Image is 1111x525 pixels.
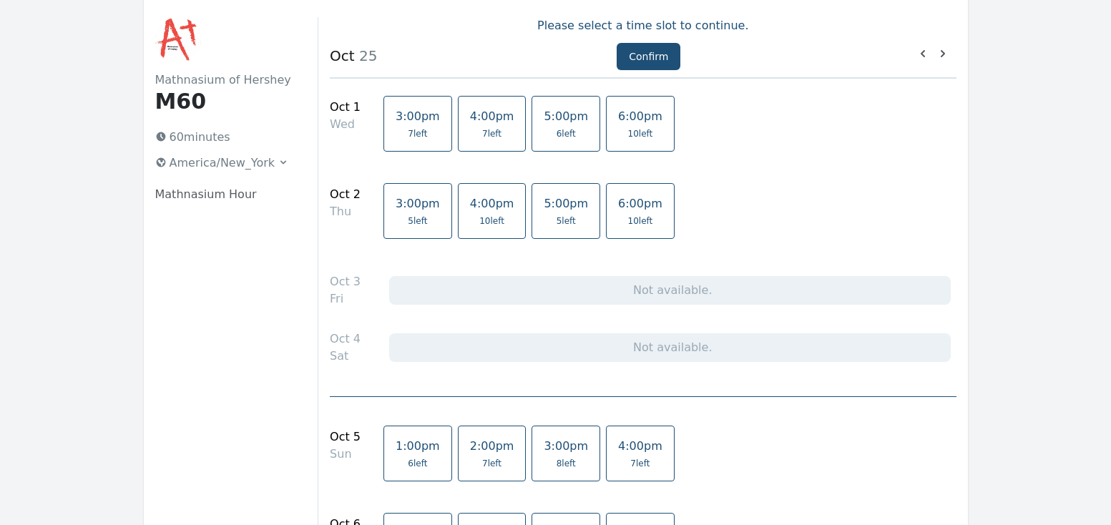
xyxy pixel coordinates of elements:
[330,203,361,220] div: Thu
[557,458,576,469] span: 8 left
[355,47,378,64] span: 25
[330,290,361,308] div: Fri
[557,215,576,227] span: 5 left
[630,458,650,469] span: 7 left
[330,99,361,116] div: Oct 1
[155,89,295,114] h1: M60
[150,152,295,175] button: America/New_York
[482,458,501,469] span: 7 left
[330,186,361,203] div: Oct 2
[470,439,514,453] span: 2:00pm
[330,428,361,446] div: Oct 5
[330,47,355,64] strong: Oct
[155,17,201,63] img: Mathnasium of Hershey
[479,215,504,227] span: 10 left
[628,128,653,139] span: 10 left
[618,197,662,210] span: 6:00pm
[155,186,295,203] p: Mathnasium Hour
[618,109,662,123] span: 6:00pm
[544,439,588,453] span: 3:00pm
[155,72,295,89] h2: Mathnasium of Hershey
[628,215,653,227] span: 10 left
[617,43,680,70] button: Confirm
[408,215,427,227] span: 5 left
[389,276,950,305] div: Not available.
[330,273,361,290] div: Oct 3
[330,330,361,348] div: Oct 4
[557,128,576,139] span: 6 left
[330,17,956,34] p: Please select a time slot to continue.
[470,109,514,123] span: 4:00pm
[470,197,514,210] span: 4:00pm
[482,128,501,139] span: 7 left
[544,109,588,123] span: 5:00pm
[396,439,440,453] span: 1:00pm
[396,197,440,210] span: 3:00pm
[389,333,950,362] div: Not available.
[408,458,427,469] span: 6 left
[150,126,295,149] p: 60 minutes
[408,128,427,139] span: 7 left
[330,446,361,463] div: Sun
[330,348,361,365] div: Sat
[618,439,662,453] span: 4:00pm
[396,109,440,123] span: 3:00pm
[544,197,588,210] span: 5:00pm
[330,116,361,133] div: Wed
